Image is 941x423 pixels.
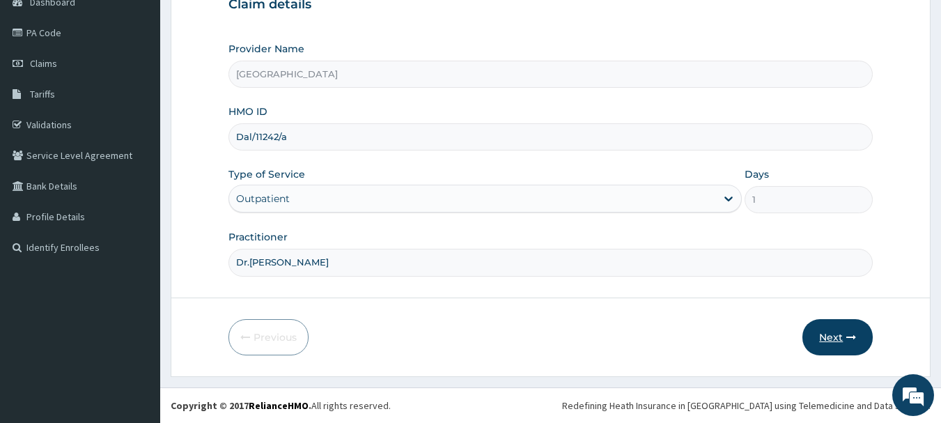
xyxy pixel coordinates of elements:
[228,105,267,118] label: HMO ID
[7,278,265,327] textarea: Type your message and hit 'Enter'
[72,78,234,96] div: Chat with us now
[228,230,288,244] label: Practitioner
[81,124,192,265] span: We're online!
[228,167,305,181] label: Type of Service
[30,57,57,70] span: Claims
[236,192,290,206] div: Outpatient
[562,399,931,413] div: Redefining Heath Insurance in [GEOGRAPHIC_DATA] using Telemedicine and Data Science!
[171,399,311,412] strong: Copyright © 2017 .
[802,319,873,355] button: Next
[160,387,941,423] footer: All rights reserved.
[228,249,873,276] input: Enter Name
[30,88,55,100] span: Tariffs
[228,123,873,151] input: Enter HMO ID
[26,70,56,105] img: d_794563401_company_1708531726252_794563401
[249,399,309,412] a: RelianceHMO
[745,167,769,181] label: Days
[228,319,309,355] button: Previous
[228,42,304,56] label: Provider Name
[228,7,262,40] div: Minimize live chat window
